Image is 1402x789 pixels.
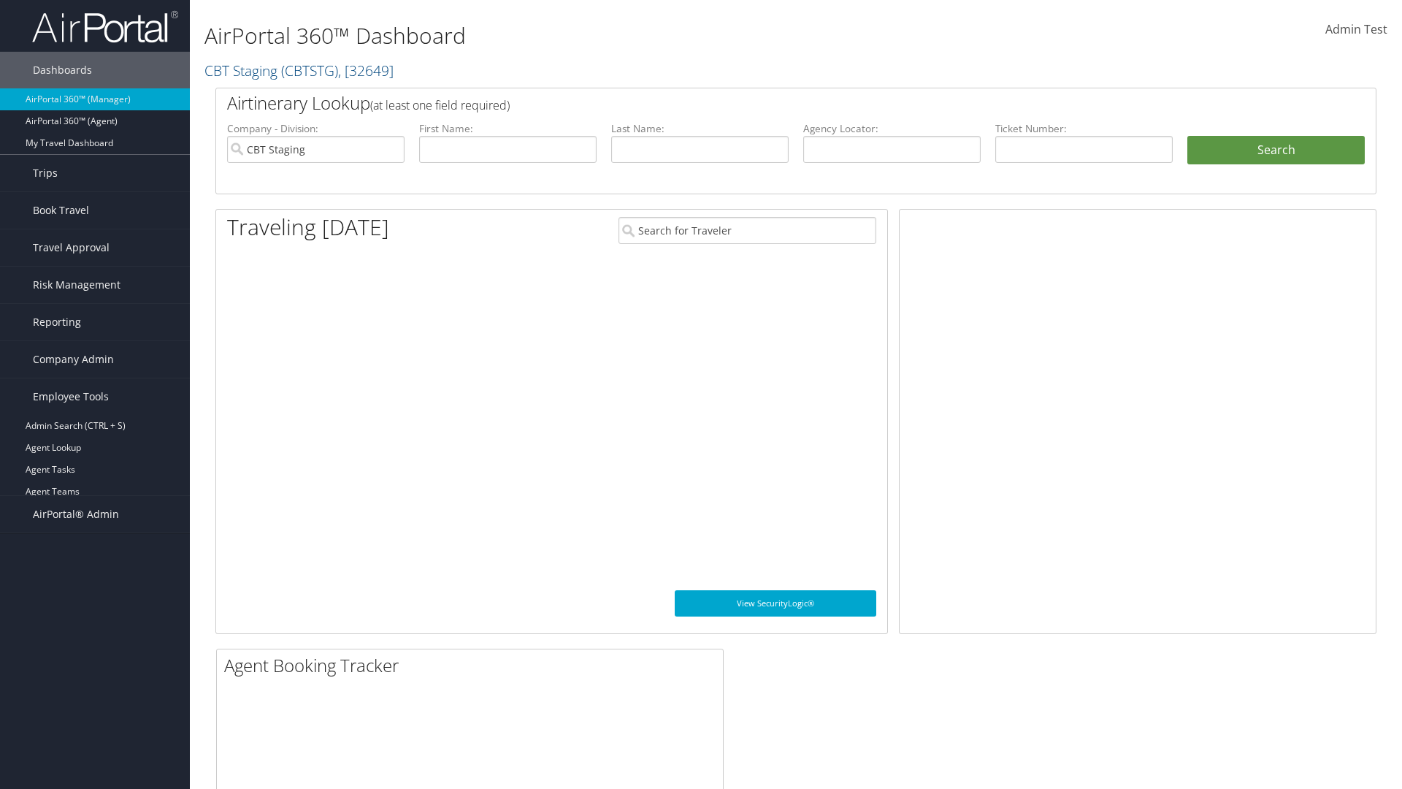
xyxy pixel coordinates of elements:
label: First Name: [419,121,597,136]
h2: Airtinerary Lookup [227,91,1268,115]
label: Company - Division: [227,121,405,136]
span: Travel Approval [33,229,110,266]
span: AirPortal® Admin [33,496,119,533]
span: (at least one field required) [370,97,510,113]
label: Last Name: [611,121,789,136]
a: Admin Test [1325,7,1387,53]
span: Reporting [33,304,81,340]
span: Employee Tools [33,378,109,415]
h1: AirPortal 360™ Dashboard [204,20,993,51]
span: Admin Test [1325,21,1387,37]
span: ( CBTSTG ) [281,61,338,80]
span: Book Travel [33,192,89,229]
a: CBT Staging [204,61,394,80]
button: Search [1187,136,1365,165]
span: Trips [33,155,58,191]
label: Agency Locator: [803,121,981,136]
span: , [ 32649 ] [338,61,394,80]
span: Company Admin [33,341,114,378]
h1: Traveling [DATE] [227,212,389,243]
img: airportal-logo.png [32,9,178,44]
label: Ticket Number: [995,121,1173,136]
input: Search for Traveler [618,217,876,244]
span: Risk Management [33,267,120,303]
a: View SecurityLogic® [675,590,876,617]
span: Dashboards [33,52,92,88]
h2: Agent Booking Tracker [224,653,723,678]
